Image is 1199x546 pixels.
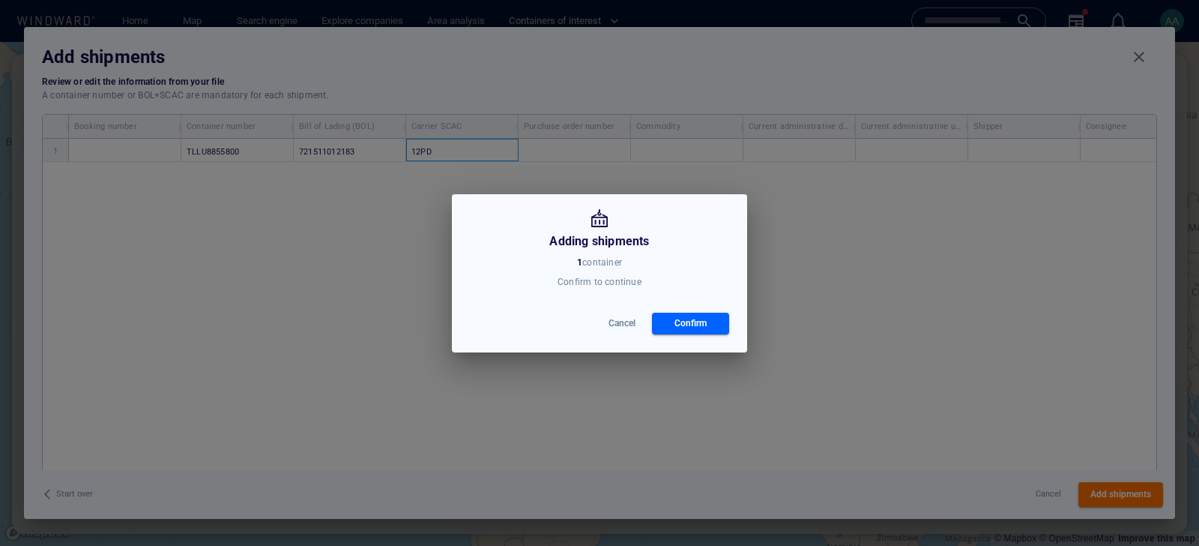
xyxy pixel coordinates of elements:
div: Adding shipments [549,231,649,252]
div: Confirm to continue [555,272,644,292]
iframe: Chat [1135,478,1188,535]
div: Confirm [671,313,710,334]
button: Confirm [652,313,729,334]
button: Cancel [598,313,646,334]
span: 1 [577,257,582,268]
div: container [555,253,644,272]
span: Cancel [608,316,635,331]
